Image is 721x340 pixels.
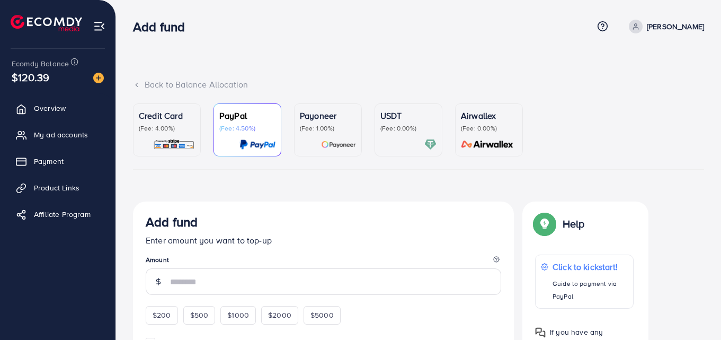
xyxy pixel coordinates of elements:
[12,58,69,69] span: Ecomdy Balance
[219,109,275,122] p: PayPal
[133,79,704,91] div: Back to Balance Allocation
[8,204,108,225] a: Affiliate Program
[34,156,64,167] span: Payment
[34,129,88,140] span: My ad accounts
[625,20,704,33] a: [PERSON_NAME]
[553,277,628,303] p: Guide to payment via PayPal
[458,138,517,151] img: card
[380,109,437,122] p: USDT
[219,124,275,133] p: (Fee: 4.50%)
[563,217,585,230] p: Help
[34,182,79,193] span: Product Links
[300,109,356,122] p: Payoneer
[321,138,356,151] img: card
[146,214,198,230] h3: Add fund
[139,124,195,133] p: (Fee: 4.00%)
[12,69,49,85] span: $120.39
[676,292,713,332] iframe: Chat
[153,138,195,151] img: card
[153,310,171,320] span: $200
[553,260,628,273] p: Click to kickstart!
[190,310,209,320] span: $500
[239,138,275,151] img: card
[133,19,193,34] h3: Add fund
[146,234,501,247] p: Enter amount you want to top-up
[139,109,195,122] p: Credit Card
[34,209,91,220] span: Affiliate Program
[535,214,554,233] img: Popup guide
[93,73,104,83] img: image
[647,20,704,33] p: [PERSON_NAME]
[300,124,356,133] p: (Fee: 1.00%)
[8,151,108,172] a: Payment
[34,103,66,114] span: Overview
[461,109,517,122] p: Airwallex
[8,177,108,198] a: Product Links
[310,310,334,320] span: $5000
[268,310,291,320] span: $2000
[461,124,517,133] p: (Fee: 0.00%)
[8,98,108,119] a: Overview
[227,310,249,320] span: $1000
[535,327,546,338] img: Popup guide
[424,138,437,151] img: card
[380,124,437,133] p: (Fee: 0.00%)
[11,15,82,31] img: logo
[8,124,108,145] a: My ad accounts
[93,20,105,32] img: menu
[146,255,501,268] legend: Amount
